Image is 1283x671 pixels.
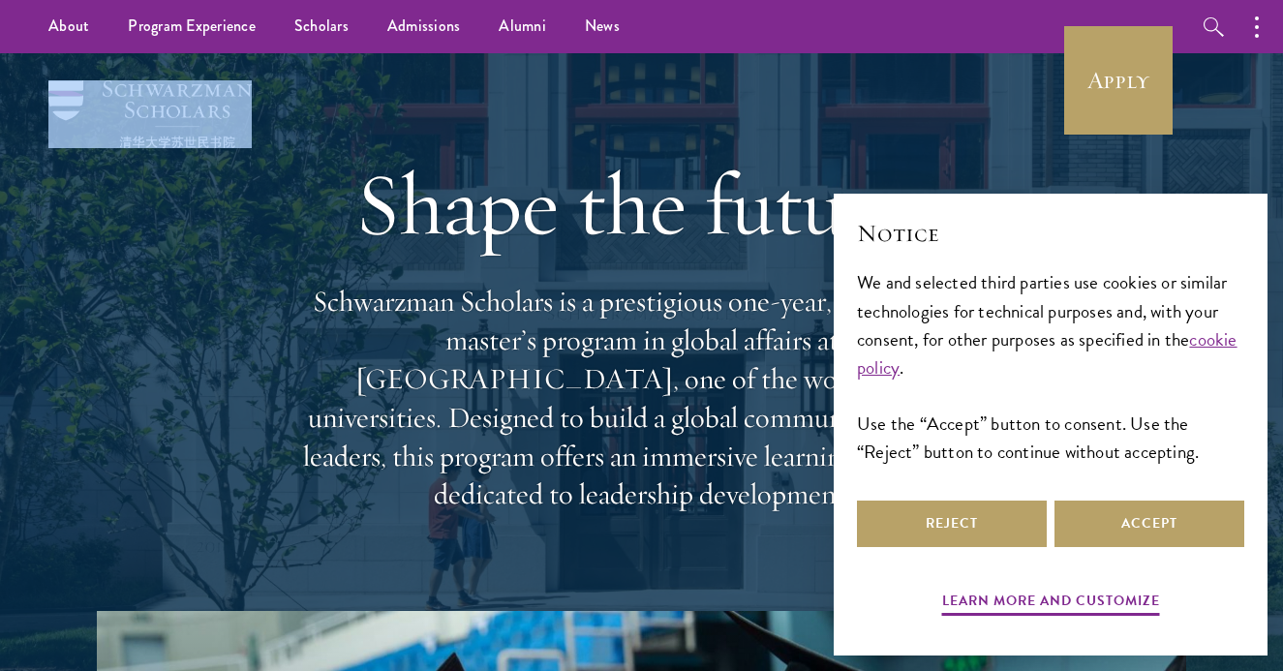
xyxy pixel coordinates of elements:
a: cookie policy [857,325,1237,381]
a: Apply [1064,26,1173,135]
h1: Shape the future. [293,150,991,259]
button: Reject [857,501,1047,547]
button: Learn more and customize [942,589,1160,619]
p: Schwarzman Scholars is a prestigious one-year, fully funded master’s program in global affairs at... [293,283,991,514]
h2: Notice [857,217,1244,250]
div: We and selected third parties use cookies or similar technologies for technical purposes and, wit... [857,268,1244,465]
button: Accept [1054,501,1244,547]
img: Schwarzman Scholars [48,80,252,148]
